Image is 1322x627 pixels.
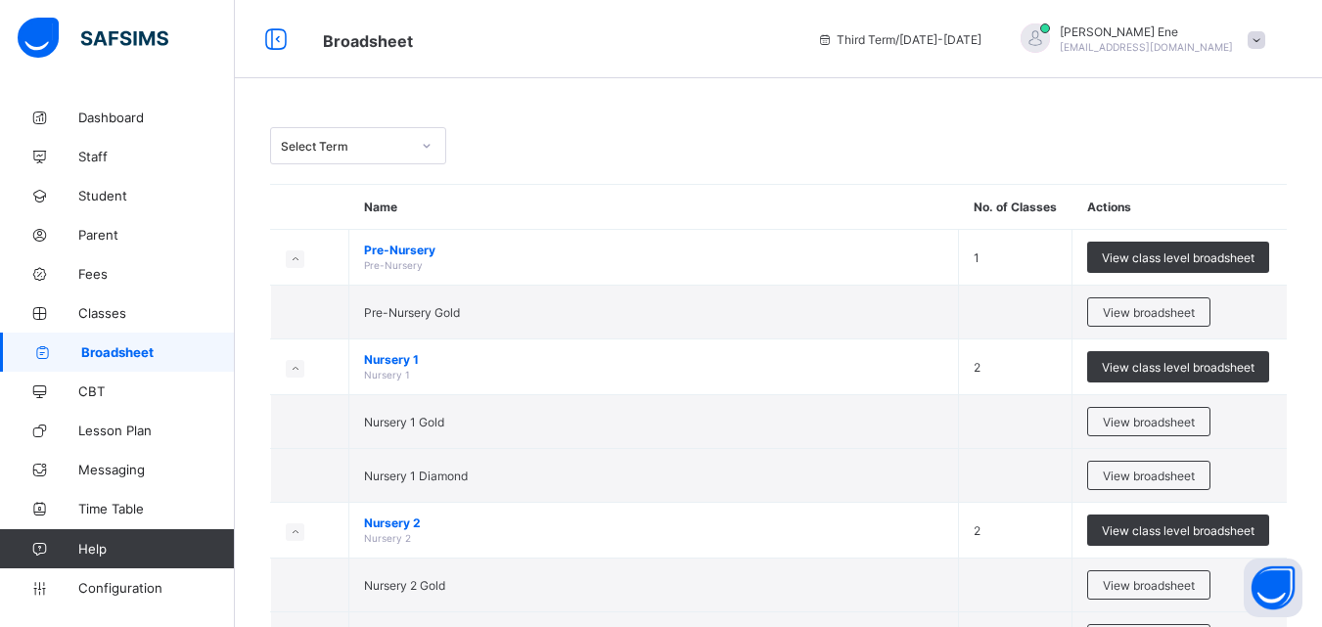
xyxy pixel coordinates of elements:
[1103,415,1195,429] span: View broadsheet
[974,360,980,375] span: 2
[364,578,445,593] span: Nursery 2 Gold
[78,266,235,282] span: Fees
[78,149,235,164] span: Staff
[78,501,235,516] span: Time Table
[78,188,235,203] span: Student
[78,305,235,321] span: Classes
[78,462,235,477] span: Messaging
[281,139,410,154] div: Select Term
[974,523,980,538] span: 2
[78,110,235,125] span: Dashboard
[364,369,410,381] span: Nursery 1
[78,580,234,596] span: Configuration
[1103,578,1195,593] span: View broadsheet
[364,532,411,544] span: Nursery 2
[364,515,943,530] span: Nursery 2
[18,18,168,59] img: safsims
[817,32,981,47] span: session/term information
[1060,24,1233,39] span: [PERSON_NAME] Ene
[1103,305,1195,320] span: View broadsheet
[364,352,943,367] span: Nursery 1
[364,469,468,483] span: Nursery 1 Diamond
[1087,407,1210,422] a: View broadsheet
[1087,461,1210,475] a: View broadsheet
[1087,570,1210,585] a: View broadsheet
[1060,41,1233,53] span: [EMAIL_ADDRESS][DOMAIN_NAME]
[364,243,943,257] span: Pre-Nursery
[349,185,959,230] th: Name
[1244,559,1302,617] button: Open asap
[78,423,235,438] span: Lesson Plan
[1001,23,1275,56] div: MaryEne
[1087,297,1210,312] a: View broadsheet
[1102,360,1254,375] span: View class level broadsheet
[1103,469,1195,483] span: View broadsheet
[364,305,460,320] span: Pre-Nursery Gold
[1087,351,1269,366] a: View class level broadsheet
[364,259,423,271] span: Pre-Nursery
[364,415,444,429] span: Nursery 1 Gold
[1087,515,1269,529] a: View class level broadsheet
[1102,250,1254,265] span: View class level broadsheet
[323,31,413,51] span: Broadsheet
[959,185,1072,230] th: No. of Classes
[81,344,235,360] span: Broadsheet
[78,227,235,243] span: Parent
[78,383,235,399] span: CBT
[78,541,234,557] span: Help
[1102,523,1254,538] span: View class level broadsheet
[1087,242,1269,256] a: View class level broadsheet
[974,250,980,265] span: 1
[1072,185,1287,230] th: Actions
